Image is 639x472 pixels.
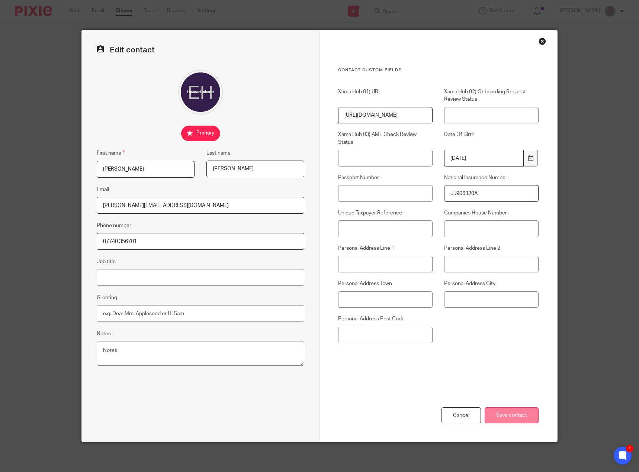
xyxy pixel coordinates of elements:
[444,88,539,103] label: Xama Hub 02) Onboarding Request Review Status
[444,131,539,146] label: Date Of Birth
[338,245,433,252] label: Personal Address Line 1
[338,315,433,323] label: Personal Address Post Code
[206,149,231,157] label: Last name
[338,67,539,73] h3: Contact Custom fields
[485,407,539,423] input: Save contact
[97,294,117,301] label: Greeting
[444,245,539,252] label: Personal Address Line 2
[97,258,116,265] label: Job title
[444,209,539,217] label: Companies House Number
[97,305,304,322] input: e.g. Dear Mrs. Appleseed or Hi Sam
[97,149,125,157] label: First name
[539,38,546,45] div: Close this dialog window
[444,280,539,287] label: Personal Address City
[444,174,539,181] label: National Insurance Number
[626,445,633,452] div: 1
[97,222,131,229] label: Phone number
[97,186,109,193] label: Email
[338,209,433,217] label: Unique Taxpayer Reference
[444,150,524,167] input: YYYY-MM-DD
[97,45,304,55] h2: Edit contact
[338,88,433,103] label: Xama Hub 01) URL
[97,330,111,337] label: Notes
[338,174,433,181] label: Passport Number
[338,131,433,146] label: Xama Hub 03) AML Check Review Status
[338,280,433,287] label: Personal Address Town
[441,407,481,423] div: Cancel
